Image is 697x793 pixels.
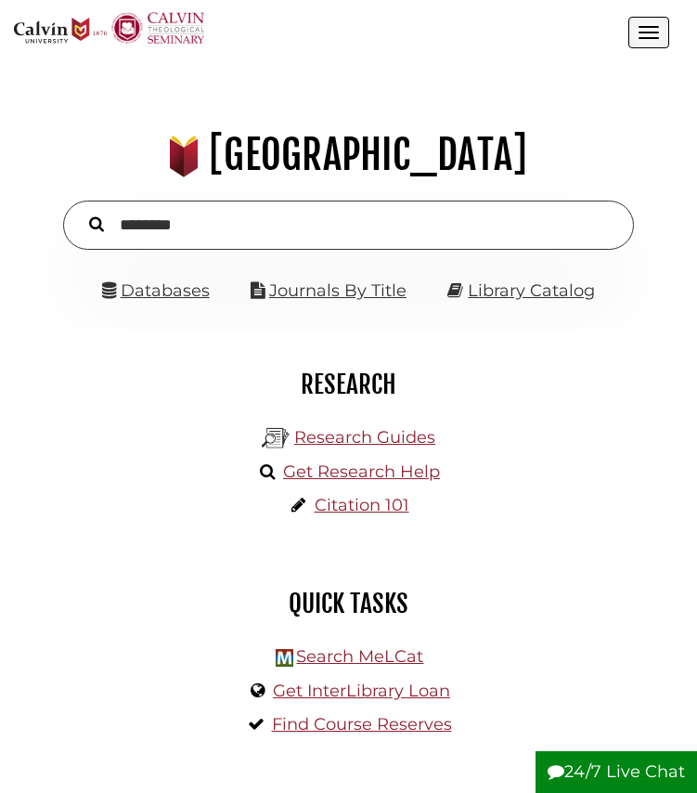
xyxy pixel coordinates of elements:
[628,17,669,48] button: Open the menu
[272,714,452,734] a: Find Course Reserves
[296,646,423,667] a: Search MeLCat
[276,649,293,667] img: Hekman Library Logo
[89,216,104,233] i: Search
[315,495,409,515] a: Citation 101
[468,280,595,301] a: Library Catalog
[102,280,210,301] a: Databases
[294,427,435,448] a: Research Guides
[269,280,407,301] a: Journals By Title
[273,681,450,701] a: Get InterLibrary Loan
[262,424,290,452] img: Hekman Library Logo
[111,12,204,44] img: Calvin Theological Seminary
[28,369,669,400] h2: Research
[28,588,669,619] h2: Quick Tasks
[24,130,673,180] h1: [GEOGRAPHIC_DATA]
[80,212,113,235] button: Search
[283,461,440,482] a: Get Research Help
